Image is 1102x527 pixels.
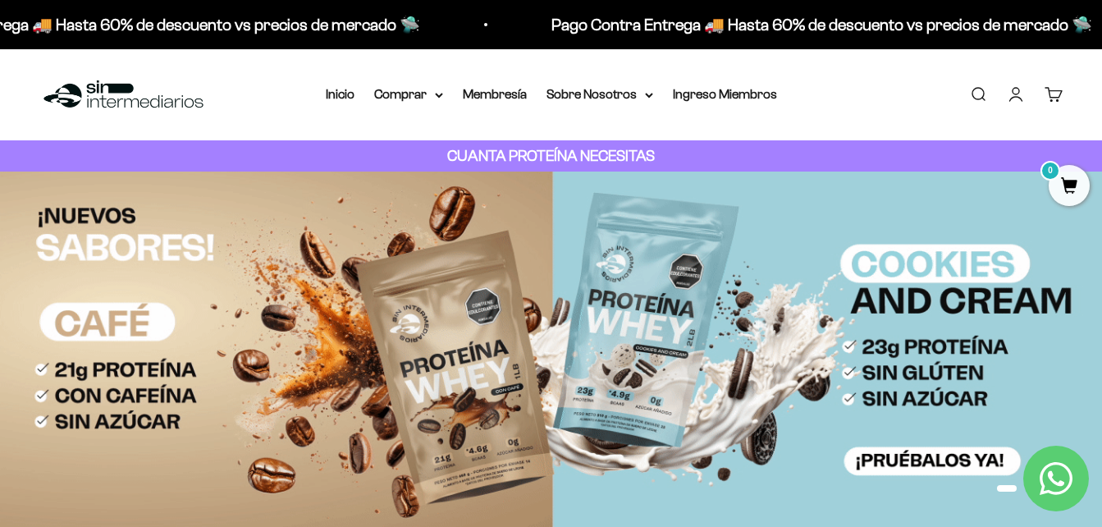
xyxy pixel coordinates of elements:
[447,147,655,164] strong: CUANTA PROTEÍNA NECESITAS
[550,11,1091,38] p: Pago Contra Entrega 🚚 Hasta 60% de descuento vs precios de mercado 🛸
[326,87,354,101] a: Inicio
[1040,161,1060,181] mark: 0
[1049,178,1090,196] a: 0
[463,87,527,101] a: Membresía
[546,84,653,105] summary: Sobre Nosotros
[673,87,777,101] a: Ingreso Miembros
[374,84,443,105] summary: Comprar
